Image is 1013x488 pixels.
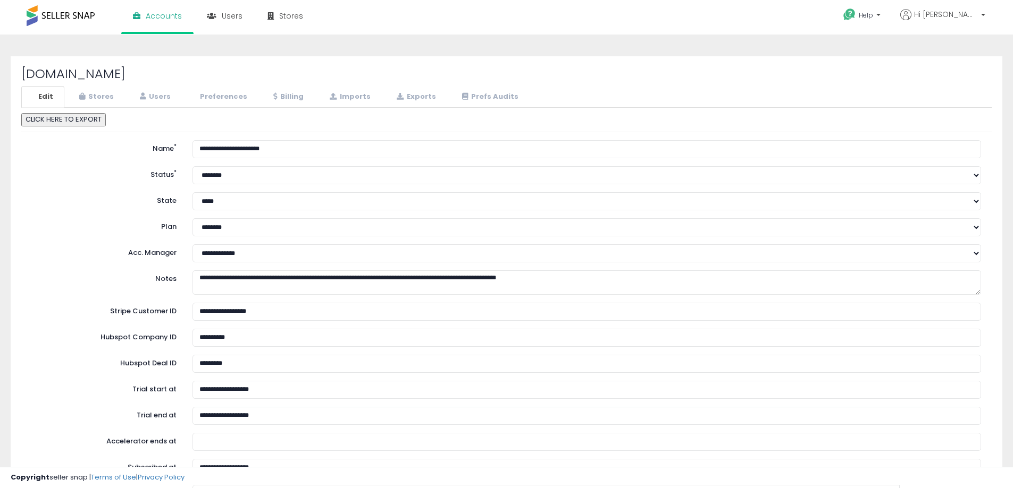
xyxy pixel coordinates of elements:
span: Hi [PERSON_NAME] [914,9,978,20]
a: Terms of Use [91,472,136,482]
label: Status [24,166,185,180]
label: Trial end at [24,407,185,421]
label: Hubspot Deal ID [24,355,185,369]
label: Accelerator ends at [24,433,185,447]
h2: [DOMAIN_NAME] [21,67,992,81]
i: Get Help [843,8,856,21]
span: Users [222,11,242,21]
label: Stripe Customer ID [24,303,185,316]
a: Stores [65,86,125,108]
span: Help [859,11,873,20]
label: Name [24,140,185,154]
a: Preferences [183,86,258,108]
label: Subscribed at [24,459,185,473]
a: Exports [383,86,447,108]
label: Plan [24,218,185,232]
span: Accounts [146,11,182,21]
a: Prefs Audits [448,86,530,108]
label: Acc. Manager [24,244,185,258]
a: Imports [316,86,382,108]
label: Hubspot Company ID [24,329,185,343]
button: CLICK HERE TO EXPORT [21,113,106,126]
label: State [24,192,185,206]
span: Stores [279,11,303,21]
div: seller snap | | [11,473,185,483]
a: Billing [259,86,315,108]
label: Trial start at [24,381,185,395]
a: Privacy Policy [138,472,185,482]
a: Edit [21,86,64,108]
strong: Copyright [11,472,49,482]
a: Hi [PERSON_NAME] [900,9,985,33]
label: Notes [24,270,185,284]
a: Users [126,86,182,108]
